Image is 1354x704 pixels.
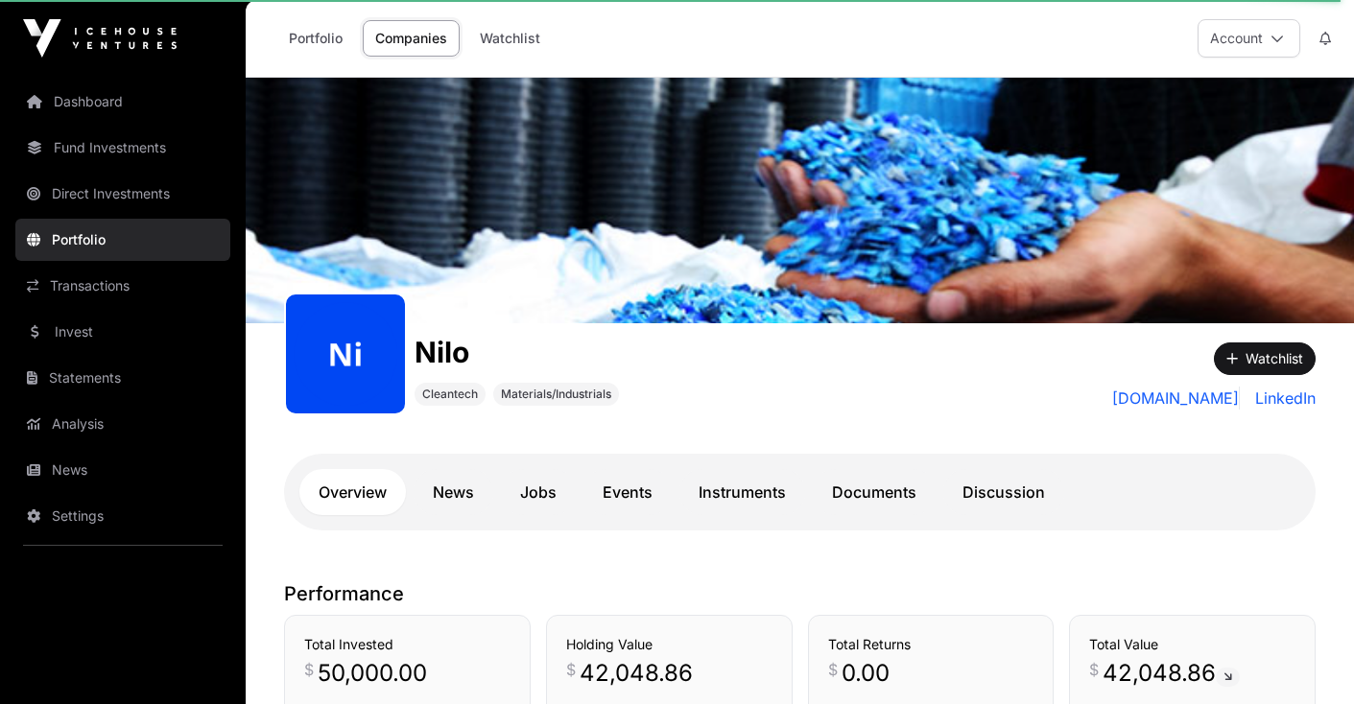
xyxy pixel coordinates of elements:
[813,469,936,515] a: Documents
[828,658,838,681] span: $
[842,658,890,689] span: 0.00
[1214,342,1316,375] button: Watchlist
[1089,635,1295,654] h3: Total Value
[304,658,314,681] span: $
[15,403,230,445] a: Analysis
[422,387,478,402] span: Cleantech
[15,495,230,537] a: Settings
[501,387,611,402] span: Materials/Industrials
[566,658,576,681] span: $
[15,219,230,261] a: Portfolio
[15,357,230,399] a: Statements
[828,635,1034,654] h3: Total Returns
[299,469,1300,515] nav: Tabs
[15,449,230,491] a: News
[246,78,1354,323] img: Nilo
[1089,658,1099,681] span: $
[580,658,693,689] span: 42,048.86
[1112,387,1240,410] a: [DOMAIN_NAME]
[1247,387,1316,410] a: LinkedIn
[415,335,619,369] h1: Nilo
[284,580,1316,607] p: Performance
[679,469,805,515] a: Instruments
[15,127,230,169] a: Fund Investments
[299,469,406,515] a: Overview
[294,302,397,406] img: nilo164.png
[566,635,772,654] h3: Holding Value
[1103,658,1240,689] span: 42,048.86
[467,20,553,57] a: Watchlist
[414,469,493,515] a: News
[943,469,1064,515] a: Discussion
[15,311,230,353] a: Invest
[318,658,427,689] span: 50,000.00
[1198,19,1300,58] button: Account
[1258,612,1354,704] iframe: Chat Widget
[363,20,460,57] a: Companies
[583,469,672,515] a: Events
[276,20,355,57] a: Portfolio
[15,81,230,123] a: Dashboard
[501,469,576,515] a: Jobs
[15,265,230,307] a: Transactions
[23,19,177,58] img: Icehouse Ventures Logo
[304,635,511,654] h3: Total Invested
[15,173,230,215] a: Direct Investments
